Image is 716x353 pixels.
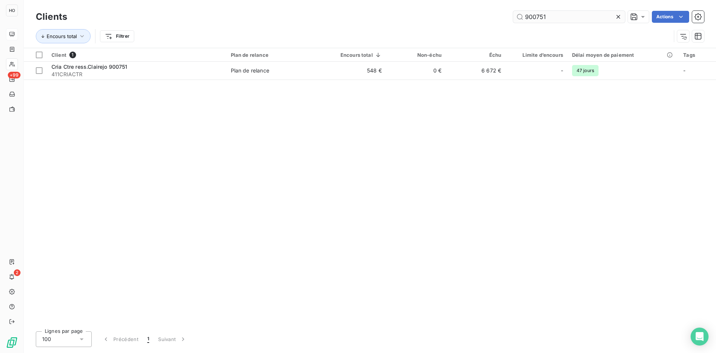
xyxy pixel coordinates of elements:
[572,65,599,76] span: 47 jours
[652,11,689,23] button: Actions
[36,10,67,24] h3: Clients
[231,67,269,74] div: Plan de relance
[14,269,21,276] span: 2
[8,72,21,78] span: +99
[386,62,446,80] td: 0 €
[98,331,143,347] button: Précédent
[6,4,18,16] div: HO
[683,52,712,58] div: Tags
[683,67,685,74] span: -
[328,52,382,58] div: Encours total
[143,331,154,347] button: 1
[323,62,386,80] td: 548 €
[36,29,91,43] button: Encours total
[391,52,442,58] div: Non-échu
[100,30,134,42] button: Filtrer
[51,64,128,70] span: Cria Ctre ress.Clairejo 900751
[691,328,709,346] div: Open Intercom Messenger
[42,335,51,343] span: 100
[51,52,66,58] span: Client
[510,52,563,58] div: Limite d’encours
[561,67,563,74] span: -
[6,337,18,349] img: Logo LeanPay
[513,11,625,23] input: Rechercher
[450,52,501,58] div: Échu
[154,331,191,347] button: Suivant
[572,52,674,58] div: Délai moyen de paiement
[147,335,149,343] span: 1
[69,52,76,58] span: 1
[51,71,222,78] span: 411CRIACTR
[231,52,319,58] div: Plan de relance
[47,33,77,39] span: Encours total
[446,62,506,80] td: 6 672 €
